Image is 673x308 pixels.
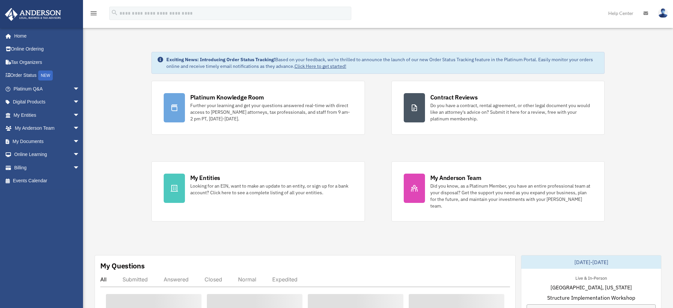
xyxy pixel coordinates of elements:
span: arrow_drop_down [73,108,86,122]
div: Normal [238,276,256,283]
div: Closed [205,276,222,283]
div: My Entities [190,174,220,182]
a: Billingarrow_drop_down [5,161,90,174]
i: menu [90,9,98,17]
div: Answered [164,276,189,283]
div: All [100,276,107,283]
div: NEW [38,71,53,80]
a: Platinum Q&Aarrow_drop_down [5,82,90,95]
a: Online Learningarrow_drop_down [5,148,90,161]
div: Further your learning and get your questions answered real-time with direct access to [PERSON_NAM... [190,102,353,122]
div: My Questions [100,261,145,271]
a: Platinum Knowledge Room Further your learning and get your questions answered real-time with dire... [151,81,365,135]
div: My Anderson Team [430,174,481,182]
div: Submitted [123,276,148,283]
span: arrow_drop_down [73,95,86,109]
strong: Exciting News: Introducing Order Status Tracking! [166,57,275,63]
img: User Pic [658,8,668,18]
a: Order StatusNEW [5,69,90,82]
div: Platinum Knowledge Room [190,93,264,101]
a: Online Ordering [5,43,90,56]
a: My Entities Looking for an EIN, want to make an update to an entity, or sign up for a bank accoun... [151,161,365,222]
a: Click Here to get started! [294,63,346,69]
span: arrow_drop_down [73,135,86,148]
span: arrow_drop_down [73,148,86,162]
i: search [111,9,118,16]
span: arrow_drop_down [73,122,86,135]
div: Expedited [272,276,297,283]
span: arrow_drop_down [73,82,86,96]
div: Based on your feedback, we're thrilled to announce the launch of our new Order Status Tracking fe... [166,56,599,70]
div: Do you have a contract, rental agreement, or other legal document you would like an attorney's ad... [430,102,593,122]
a: Events Calendar [5,174,90,188]
span: arrow_drop_down [73,161,86,175]
a: menu [90,12,98,17]
div: Looking for an EIN, want to make an update to an entity, or sign up for a bank account? Click her... [190,183,353,196]
a: My Entitiesarrow_drop_down [5,108,90,122]
a: My Anderson Teamarrow_drop_down [5,122,90,135]
a: My Anderson Team Did you know, as a Platinum Member, you have an entire professional team at your... [391,161,605,222]
div: [DATE]-[DATE] [521,255,661,269]
a: Digital Productsarrow_drop_down [5,95,90,109]
span: [GEOGRAPHIC_DATA], [US_STATE] [550,283,632,291]
div: Did you know, as a Platinum Member, you have an entire professional team at your disposal? Get th... [430,183,593,209]
a: Home [5,29,86,43]
a: My Documentsarrow_drop_down [5,135,90,148]
a: Contract Reviews Do you have a contract, rental agreement, or other legal document you would like... [391,81,605,135]
span: Structure Implementation Workshop [547,294,635,302]
a: Tax Organizers [5,56,90,69]
div: Contract Reviews [430,93,478,101]
img: Anderson Advisors Platinum Portal [3,8,63,21]
div: Live & In-Person [570,274,612,281]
